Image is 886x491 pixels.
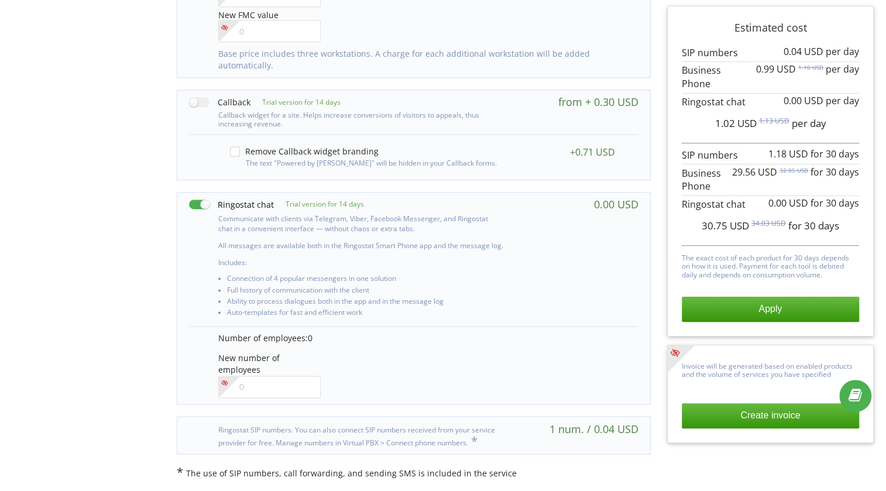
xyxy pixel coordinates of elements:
[550,423,638,434] div: 1 num. / 0.04 USD
[682,20,859,36] p: Estimated cost
[826,63,859,75] span: per day
[189,96,250,108] label: Callback
[570,146,615,158] div: +0.71 USD
[826,94,859,107] span: per day
[811,197,859,210] span: for 30 days
[227,286,504,297] li: Full history of communication with the client
[826,45,859,58] span: per day
[811,147,859,160] span: for 30 days
[756,63,796,75] span: 0.99 USD
[682,167,859,194] p: Business Phone
[189,423,504,448] div: Ringostat SIP numbers. You can also connect SIP numbers received from your service provider for f...
[768,147,808,160] span: 1.18 USD
[218,332,627,344] p: Number of employees:
[758,116,789,126] sup: 1.13 USD
[218,48,627,71] p: Base price includes three workstations. A charge for each additional workstation will be added au...
[227,274,504,286] li: Connection of 4 popular messengers in one solution
[682,46,859,60] p: SIP numbers
[218,352,280,375] span: New number of employees
[308,332,312,344] span: 0
[189,108,504,128] div: Callback widget for a site. Helps increase conversions of visitors to appeals, thus increasing re...
[682,359,859,379] p: Invoice will be generated based on enabled products and the volume of services you have specified
[784,94,823,107] span: 0.00 USD
[177,466,651,479] p: The use of SIP numbers, call forwarding, and sending SMS is included in the service
[811,166,859,178] span: for 30 days
[227,308,504,320] li: Auto-templates for fast and efficient work
[594,198,638,210] div: 0.00 USD
[682,251,859,279] p: The exact cost of each product for 30 days depends on how it is used. Payment for each tool is de...
[791,116,826,130] span: per day
[250,97,341,107] p: Trial version for 14 days
[682,297,859,321] button: Apply
[779,166,808,174] sup: 32.85 USD
[784,45,823,58] span: 0.04 USD
[230,146,379,156] label: Remove Callback widget branding
[218,241,504,250] p: All messages are available both in the Ringostat Smart Phone app and the message log.
[682,64,859,91] p: Business Phone
[702,219,749,232] span: 30.75 USD
[230,156,500,167] div: The text "Powered by [PERSON_NAME]" will be hidden in your Callback forms.
[768,197,808,210] span: 0.00 USD
[715,116,756,130] span: 1.02 USD
[218,257,504,267] p: Includes:
[274,199,364,209] p: Trial version for 14 days
[218,214,504,234] p: Communicate with clients via Telegram, Viber, Facebook Messenger, and Ringostat chat in a conveni...
[218,376,320,398] input: 0
[751,218,786,228] sup: 34.03 USD
[732,166,777,178] span: 29.56 USD
[218,20,320,42] input: 0
[682,198,859,211] p: Ringostat chat
[798,63,823,71] sup: 1.10 USD
[227,297,504,308] li: Ability to process dialogues both in the app and in the message log
[682,149,859,162] p: SIP numbers
[682,403,859,428] button: Create invoice
[218,9,279,20] span: New FMC value
[682,95,859,109] p: Ringostat chat
[189,198,274,211] label: Ringostat chat
[788,219,839,232] span: for 30 days
[558,96,638,108] div: from + 0.30 USD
